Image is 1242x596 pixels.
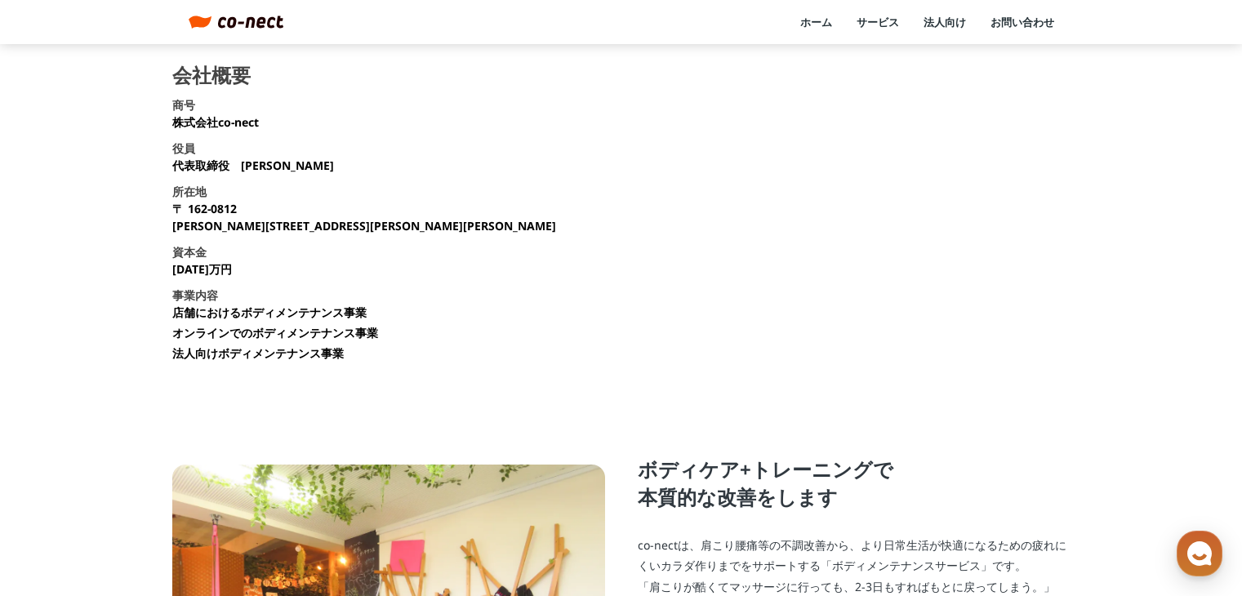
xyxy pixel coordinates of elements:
[172,157,334,174] p: 代表取締役 [PERSON_NAME]
[172,113,259,131] p: 株式会社co-nect
[172,200,556,234] p: 〒 162-0812 [PERSON_NAME][STREET_ADDRESS][PERSON_NAME][PERSON_NAME]
[638,456,1071,510] p: ボディケア+トレーニングで 本質的な改善をします
[924,15,966,29] a: 法人向け
[172,324,378,341] li: オンラインでのボディメンテナンス事業
[172,304,367,321] li: 店舗におけるボディメンテナンス事業
[990,15,1054,29] a: お問い合わせ
[172,183,207,200] h3: 所在地
[172,96,195,113] h3: 商号
[172,140,195,157] h3: 役員
[172,345,344,362] li: 法人向けボディメンテナンス事業
[172,287,218,304] h3: 事業内容
[800,15,832,29] a: ホーム
[172,65,251,85] h2: 会社概要
[857,15,899,29] a: サービス
[172,260,232,278] p: [DATE]万円
[172,243,207,260] h3: 資本金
